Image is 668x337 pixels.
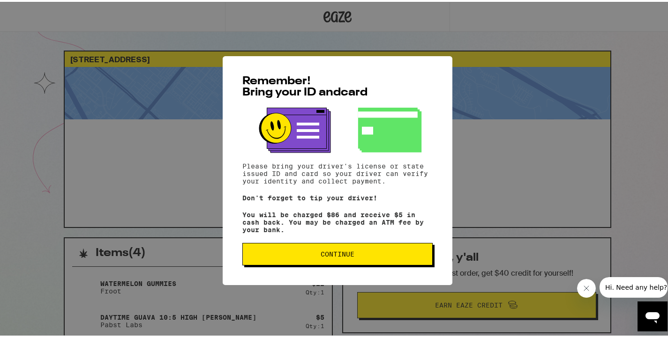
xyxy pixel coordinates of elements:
[242,161,433,183] p: Please bring your driver's license or state issued ID and card so your driver can verify your ide...
[242,209,433,232] p: You will be charged $86 and receive $5 in cash back. You may be charged an ATM fee by your bank.
[600,275,668,296] iframe: Message from company
[638,300,668,330] iframe: Button to launch messaging window
[242,192,433,200] p: Don't forget to tip your driver!
[577,277,596,296] iframe: Close message
[242,74,368,96] span: Remember! Bring your ID and card
[242,241,433,264] button: Continue
[321,249,354,256] span: Continue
